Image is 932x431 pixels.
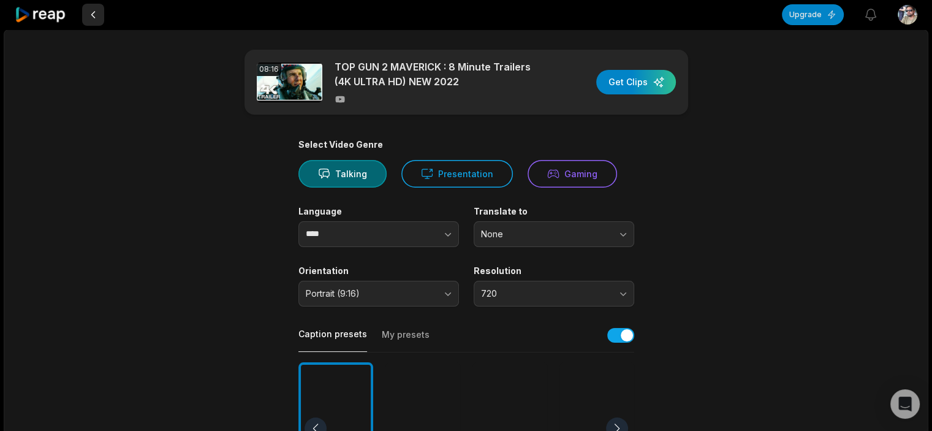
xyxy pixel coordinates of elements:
button: Upgrade [782,4,844,25]
label: Language [298,206,459,217]
span: None [481,229,610,240]
div: 08:16 [257,63,281,76]
label: Orientation [298,265,459,277]
span: Portrait (9:16) [306,288,434,299]
button: Presentation [401,160,513,188]
label: Translate to [474,206,634,217]
button: Caption presets [298,328,367,352]
button: 720 [474,281,634,307]
button: My presets [382,329,430,352]
label: Resolution [474,265,634,277]
div: Open Intercom Messenger [890,389,920,419]
button: Get Clips [596,70,676,94]
button: Gaming [528,160,617,188]
span: 720 [481,288,610,299]
div: Select Video Genre [298,139,634,150]
button: Portrait (9:16) [298,281,459,307]
p: TOP GUN 2 MAVERICK : 8 Minute Trailers (4K ULTRA HD) NEW 2022 [335,59,546,89]
button: Talking [298,160,387,188]
button: None [474,221,634,247]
